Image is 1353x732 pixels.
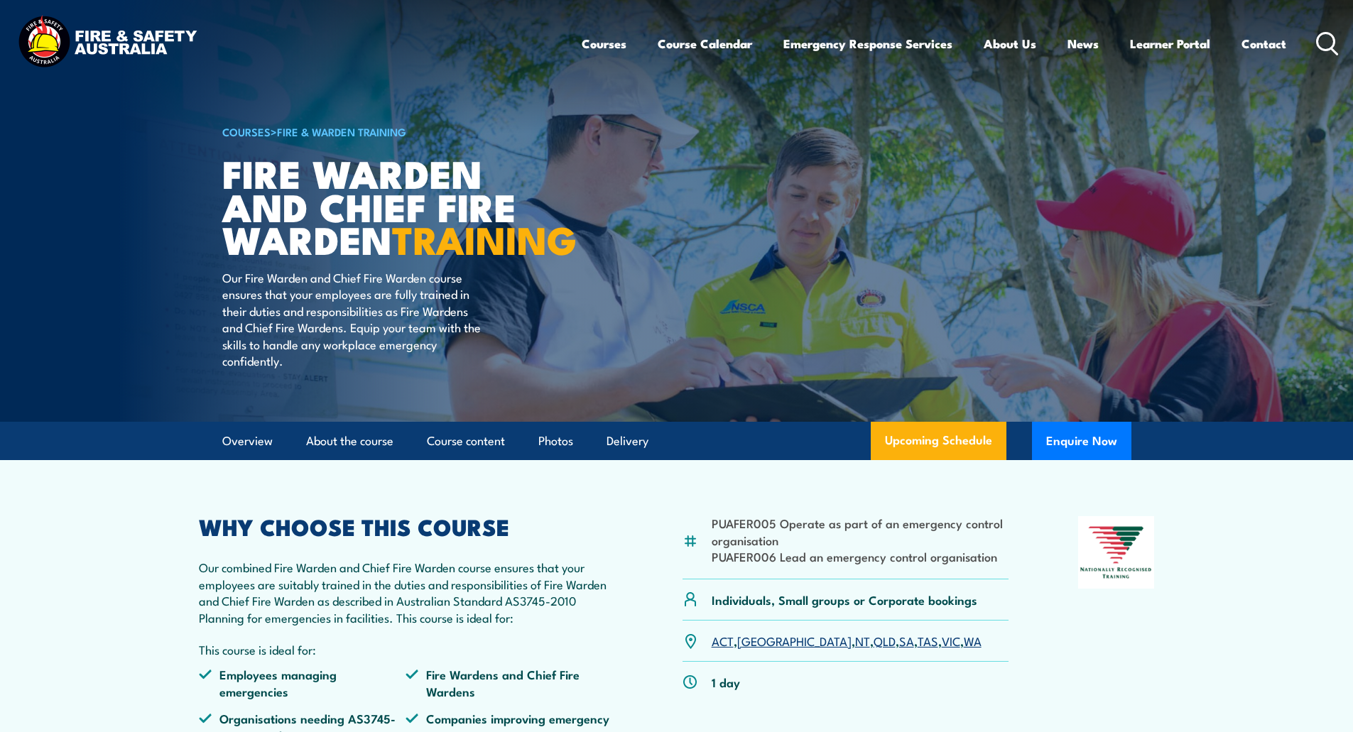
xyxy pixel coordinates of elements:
[658,25,752,62] a: Course Calendar
[538,422,573,460] a: Photos
[199,516,614,536] h2: WHY CHOOSE THIS COURSE
[306,422,393,460] a: About the course
[1241,25,1286,62] a: Contact
[222,269,482,368] p: Our Fire Warden and Chief Fire Warden course ensures that your employees are fully trained in the...
[1067,25,1099,62] a: News
[712,591,977,608] p: Individuals, Small groups or Corporate bookings
[427,422,505,460] a: Course content
[855,632,870,649] a: NT
[871,422,1006,460] a: Upcoming Schedule
[607,422,648,460] a: Delivery
[737,632,852,649] a: [GEOGRAPHIC_DATA]
[712,548,1009,564] li: PUAFER006 Lead an emergency control organisation
[199,666,406,699] li: Employees managing emergencies
[1130,25,1210,62] a: Learner Portal
[199,641,614,657] p: This course is ideal for:
[392,209,577,268] strong: TRAINING
[1032,422,1131,460] button: Enquire Now
[582,25,626,62] a: Courses
[222,156,573,256] h1: Fire Warden and Chief Fire Warden
[783,25,952,62] a: Emergency Response Services
[222,124,271,139] a: COURSES
[406,666,613,699] li: Fire Wardens and Chief Fire Wardens
[942,632,960,649] a: VIC
[712,674,740,690] p: 1 day
[712,633,982,649] p: , , , , , , ,
[712,515,1009,548] li: PUAFER005 Operate as part of an emergency control organisation
[874,632,896,649] a: QLD
[712,632,734,649] a: ACT
[964,632,982,649] a: WA
[918,632,938,649] a: TAS
[199,559,614,626] p: Our combined Fire Warden and Chief Fire Warden course ensures that your employees are suitably tr...
[899,632,914,649] a: SA
[222,422,273,460] a: Overview
[277,124,406,139] a: Fire & Warden Training
[1078,516,1155,589] img: Nationally Recognised Training logo.
[222,123,573,140] h6: >
[984,25,1036,62] a: About Us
